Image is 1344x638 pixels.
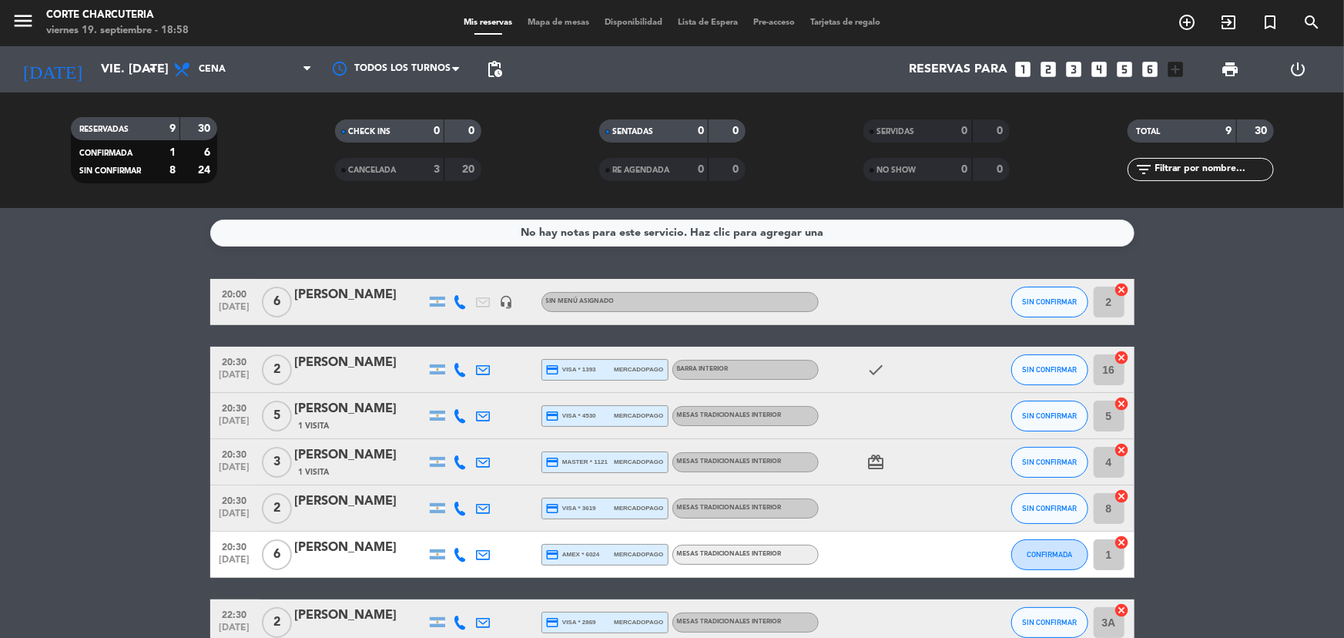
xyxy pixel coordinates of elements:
span: 20:30 [216,352,254,370]
strong: 8 [169,165,176,176]
span: SIN CONFIRMAR [1022,365,1077,374]
strong: 30 [1255,126,1270,136]
span: 2 [262,493,292,524]
span: SENTADAS [613,128,654,136]
span: [DATE] [216,302,254,320]
span: 5 [262,401,292,431]
i: cancel [1114,350,1130,365]
i: [DATE] [12,52,93,86]
span: Reservas para [909,62,1007,77]
span: RE AGENDADA [613,166,670,174]
strong: 6 [204,147,213,158]
span: 20:30 [216,445,254,462]
span: Disponibilidad [597,18,670,27]
button: SIN CONFIRMAR [1011,493,1088,524]
span: MESAS TRADICIONALES INTERIOR [677,505,782,511]
span: 20:00 [216,284,254,302]
span: visa * 3619 [546,502,596,515]
strong: 0 [962,126,968,136]
span: [DATE] [216,462,254,480]
span: print [1221,60,1239,79]
strong: 0 [698,126,704,136]
button: menu [12,9,35,38]
span: MESAS TRADICIONALES INTERIOR [677,619,782,625]
span: [DATE] [216,416,254,434]
div: [PERSON_NAME] [295,492,426,512]
span: master * 1121 [546,455,608,469]
i: cancel [1114,282,1130,297]
span: mercadopago [614,617,663,627]
span: SIN CONFIRMAR [1022,458,1077,466]
span: [DATE] [216,555,254,573]
span: MESAS TRADICIONALES INTERIOR [677,458,782,465]
span: TOTAL [1137,128,1161,136]
span: RESERVADAS [80,126,129,133]
span: 20:30 [216,398,254,416]
span: Pre-acceso [746,18,803,27]
strong: 0 [997,164,1006,175]
i: cancel [1114,442,1130,458]
span: 6 [262,539,292,570]
strong: 1 [169,147,176,158]
i: card_giftcard [867,453,886,472]
span: mercadopago [614,503,663,513]
span: mercadopago [614,364,663,374]
span: Tarjetas de regalo [803,18,888,27]
i: credit_card [546,363,560,377]
strong: 9 [1226,126,1232,136]
span: visa * 4530 [546,409,596,423]
span: Mapa de mesas [520,18,597,27]
span: SIN CONFIRMAR [1022,504,1077,512]
span: 1 Visita [299,420,330,432]
i: add_box [1165,59,1185,79]
span: mercadopago [614,549,663,559]
i: looks_3 [1064,59,1084,79]
i: add_circle_outline [1178,13,1196,32]
i: credit_card [546,616,560,630]
i: power_settings_new [1289,60,1308,79]
span: mercadopago [614,457,663,467]
span: 20:30 [216,491,254,509]
div: [PERSON_NAME] [295,538,426,558]
strong: 20 [462,164,478,175]
strong: 0 [434,126,440,136]
i: cancel [1114,535,1130,550]
span: MESAS TRADICIONALES INTERIOR [677,551,782,557]
div: viernes 19. septiembre - 18:58 [46,23,189,39]
span: CHECK INS [349,128,391,136]
i: filter_list [1135,160,1154,179]
button: CONFIRMADA [1011,539,1088,570]
span: SIN CONFIRMAR [80,167,142,175]
span: Cena [199,64,226,75]
div: No hay notas para este servicio. Haz clic para agregar una [521,224,823,242]
button: SIN CONFIRMAR [1011,607,1088,638]
span: 2 [262,607,292,638]
span: 2 [262,354,292,385]
i: looks_6 [1140,59,1160,79]
i: looks_5 [1114,59,1135,79]
strong: 0 [732,126,742,136]
div: LOG OUT [1265,46,1332,92]
strong: 3 [434,164,440,175]
span: visa * 1393 [546,363,596,377]
span: [DATE] [216,370,254,388]
div: [PERSON_NAME] [295,353,426,373]
span: 20:30 [216,537,254,555]
span: Lista de Espera [670,18,746,27]
i: cancel [1114,489,1130,504]
div: [PERSON_NAME] [295,285,426,305]
div: [PERSON_NAME] [295,606,426,626]
span: Mis reservas [456,18,520,27]
i: looks_two [1038,59,1058,79]
strong: 0 [698,164,704,175]
span: Sin menú asignado [546,298,615,304]
span: SERVIDAS [877,128,915,136]
strong: 0 [962,164,968,175]
div: [PERSON_NAME] [295,445,426,465]
i: search [1302,13,1321,32]
i: turned_in_not [1261,13,1279,32]
span: 6 [262,287,292,317]
span: pending_actions [485,60,504,79]
i: check [867,361,886,379]
span: visa * 2869 [546,616,596,630]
